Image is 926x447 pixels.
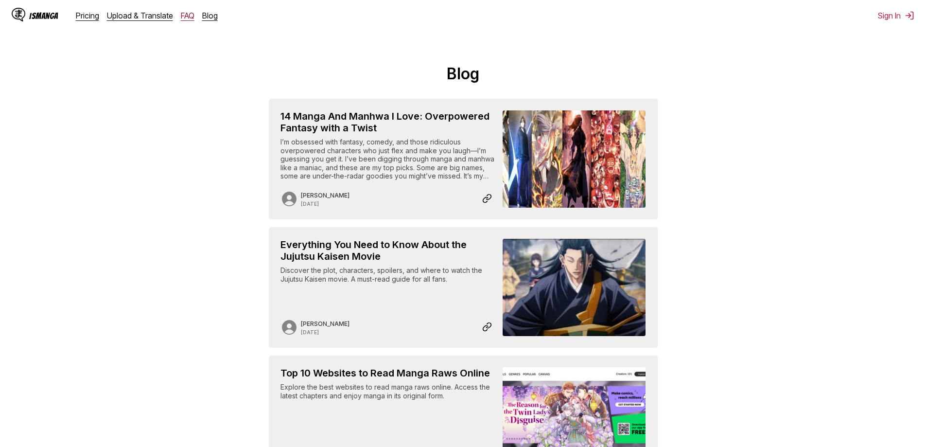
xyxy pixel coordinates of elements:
[12,8,76,23] a: IsManga LogoIsManga
[280,138,495,180] div: I’m obsessed with fantasy, comedy, and those ridiculous overpowered characters who just flex and ...
[280,239,495,262] h2: Everything You Need to Know About the Jujutsu Kaisen Movie
[503,110,646,208] img: Cover image for 14 Manga And Manhwa I Love: Overpowered Fantasy with a Twist
[8,64,918,83] h1: Blog
[301,192,349,199] p: Author
[269,227,658,348] a: Everything You Need to Know About the Jujutsu Kaisen Movie
[878,11,914,20] button: Sign In
[280,266,495,309] div: Discover the plot, characters, spoilers, and where to watch the Jujutsu Kaisen movie. A must-read...
[280,367,495,379] h2: Top 10 Websites to Read Manga Raws Online
[280,319,298,336] img: Author avatar
[269,99,658,219] a: 14 Manga And Manhwa I Love: Overpowered Fantasy with a Twist
[482,321,492,333] img: Copy Article Link
[905,11,914,20] img: Sign out
[76,11,99,20] a: Pricing
[280,383,495,426] div: Explore the best websites to read manga raws online. Access the latest chapters and enjoy manga i...
[181,11,194,20] a: FAQ
[280,110,495,134] h2: 14 Manga And Manhwa I Love: Overpowered Fantasy with a Twist
[280,190,298,208] img: Author avatar
[301,329,349,335] p: Date published
[503,239,646,336] img: Cover image for Everything You Need to Know About the Jujutsu Kaisen Movie
[29,11,58,20] div: IsManga
[482,193,492,204] img: Copy Article Link
[107,11,173,20] a: Upload & Translate
[202,11,218,20] a: Blog
[301,201,349,207] p: Date published
[301,320,349,327] p: Author
[12,8,25,21] img: IsManga Logo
